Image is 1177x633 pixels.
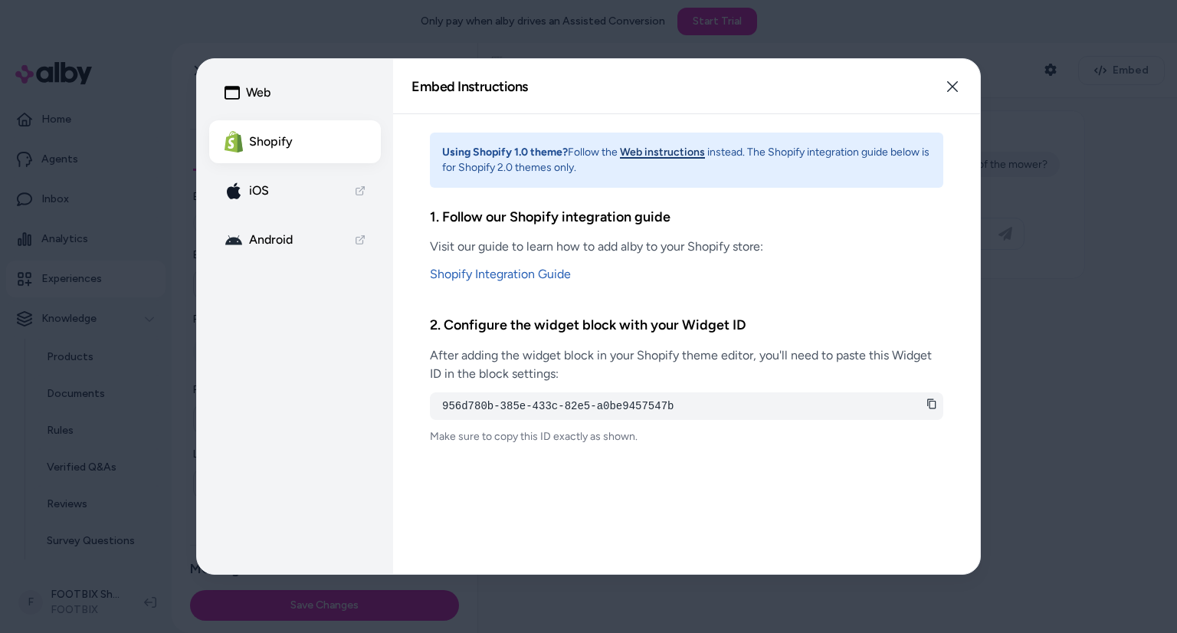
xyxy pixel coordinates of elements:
p: Make sure to copy this ID exactly as shown. [430,429,943,444]
a: Shopify Integration Guide [430,265,943,284]
div: iOS [225,182,269,200]
button: Web [209,71,381,114]
div: Android [225,231,293,249]
p: Follow the instead. The Shopify integration guide below is for Shopify 2.0 themes only. [442,145,931,175]
h2: Embed Instructions [411,80,528,93]
img: Shopify Logo [225,131,243,152]
a: android Android [209,218,381,261]
button: Web instructions [620,145,705,160]
strong: Using Shopify 1.0 theme? [442,146,568,159]
h3: 1. Follow our Shopify integration guide [430,206,943,228]
p: After adding the widget block in your Shopify theme editor, you'll need to paste this Widget ID i... [430,346,943,383]
a: apple-icon iOS [209,169,381,212]
h3: 2. Configure the widget block with your Widget ID [430,314,943,336]
p: Visit our guide to learn how to add alby to your Shopify store: [430,238,943,256]
img: android [225,231,243,249]
img: apple-icon [225,182,243,200]
button: Shopify [209,120,381,163]
pre: 956d780b-385e-433c-82e5-a0be9457547b [442,398,931,414]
